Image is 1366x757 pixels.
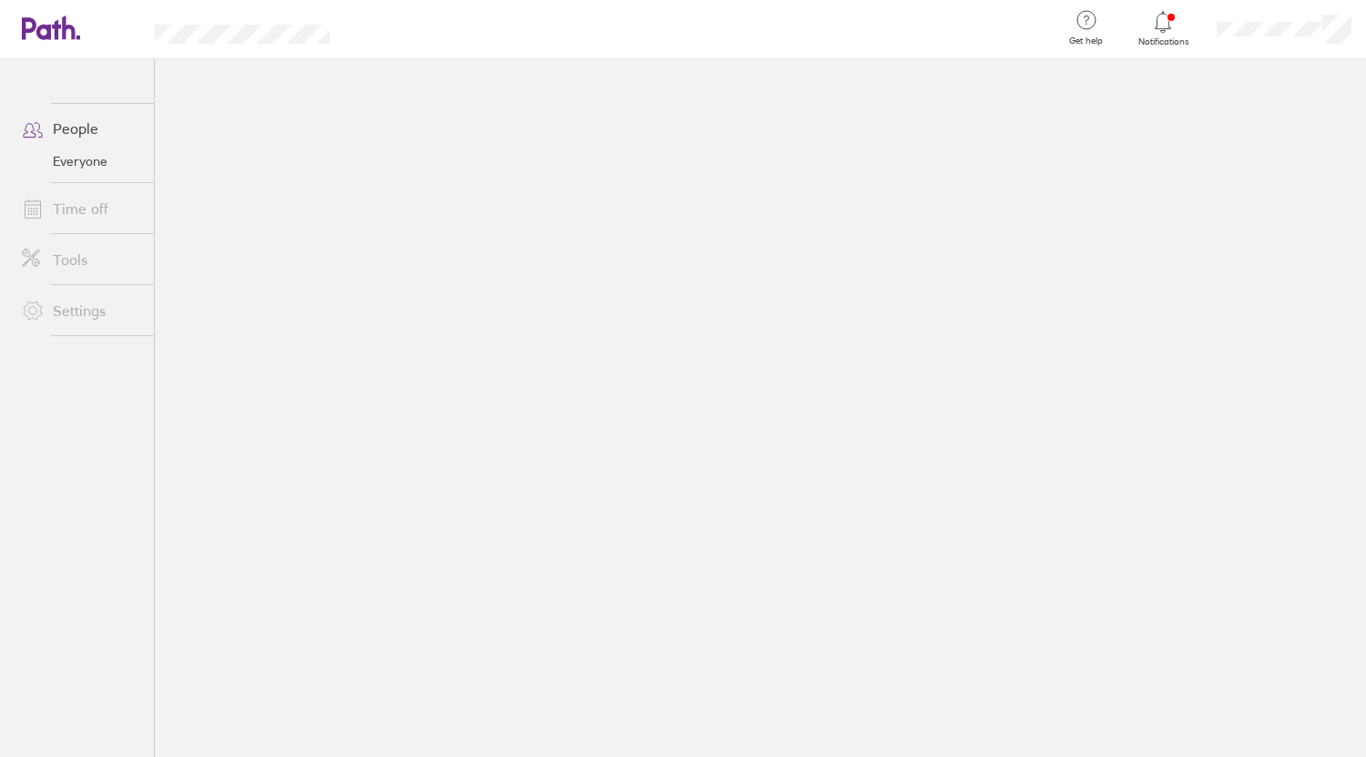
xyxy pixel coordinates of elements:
[1056,36,1116,46] span: Get help
[7,241,154,278] a: Tools
[7,190,154,227] a: Time off
[7,147,154,176] a: Everyone
[1134,36,1193,47] span: Notifications
[7,110,154,147] a: People
[1134,9,1193,47] a: Notifications
[7,292,154,329] a: Settings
